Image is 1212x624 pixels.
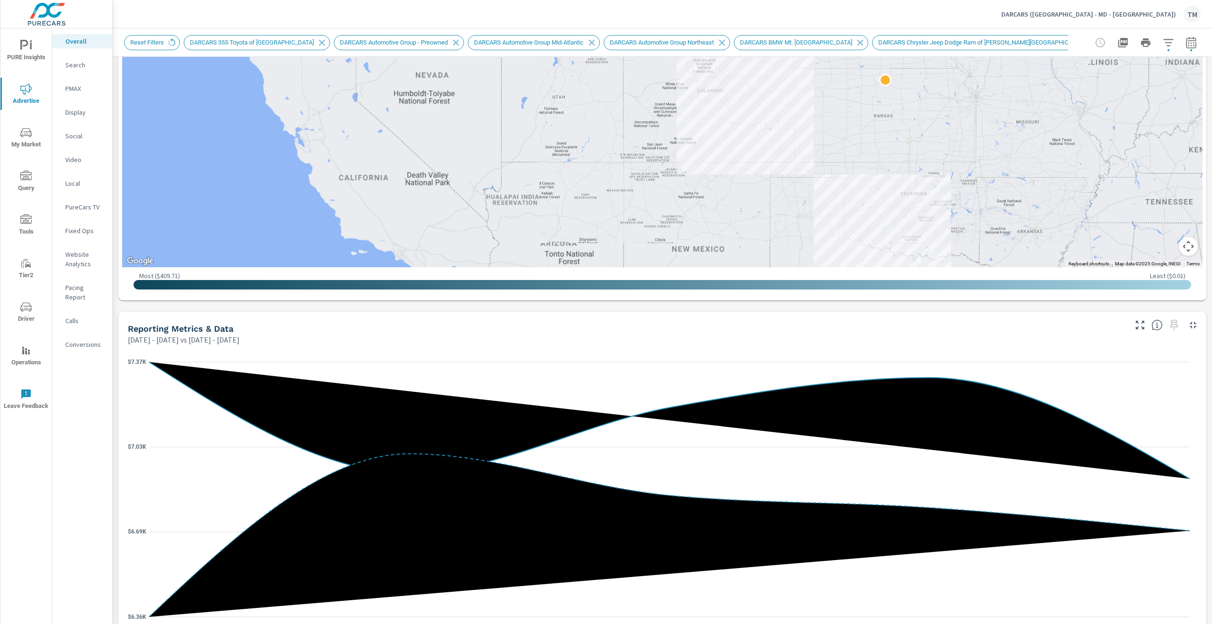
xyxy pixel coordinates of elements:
[52,337,112,352] div: Conversions
[124,35,180,50] div: Reset Filters
[1114,33,1132,52] button: "Export Report to PDF"
[65,179,105,188] p: Local
[65,131,105,141] p: Social
[128,528,146,535] text: $6.69K
[65,226,105,235] p: Fixed Ops
[52,224,112,238] div: Fixed Ops
[3,214,49,237] span: Tools
[604,39,720,46] span: DARCARS Automotive Group Northeast
[872,35,1104,50] div: DARCARS Chrysler Jeep Dodge Ram of [PERSON_NAME][GEOGRAPHIC_DATA]
[1179,237,1198,256] button: Map camera controls
[52,81,112,96] div: PMAX
[125,255,156,267] a: Open this area in Google Maps (opens a new window)
[65,316,105,326] p: Calls
[65,283,105,302] p: Pacing Report
[52,247,112,271] div: Website Analytics
[125,39,169,46] span: Reset Filters
[1001,10,1176,18] p: DARCARS ([GEOGRAPHIC_DATA] - MD - [GEOGRAPHIC_DATA])
[128,324,233,334] h5: Reporting Metrics & Data
[52,176,112,190] div: Local
[734,35,868,50] div: DARCARS BMW Mt. [GEOGRAPHIC_DATA]
[128,359,146,365] text: $7.37K
[1184,6,1201,23] div: TM
[334,35,464,50] div: DARCARS Automotive Group - Preowned
[52,200,112,214] div: PureCars TV
[65,108,105,117] p: Display
[1132,317,1148,333] button: Make Fullscreen
[334,39,454,46] span: DARCARS Automotive Group - Preowned
[65,155,105,164] p: Video
[3,127,49,150] span: My Market
[128,334,240,345] p: [DATE] - [DATE] vs [DATE] - [DATE]
[65,340,105,349] p: Conversions
[65,60,105,70] p: Search
[139,271,180,280] p: Most ( $409.71 )
[52,58,112,72] div: Search
[128,443,146,450] text: $7.03K
[3,301,49,325] span: Driver
[873,39,1093,46] span: DARCARS Chrysler Jeep Dodge Ram of [PERSON_NAME][GEOGRAPHIC_DATA]
[65,84,105,93] p: PMAX
[52,129,112,143] div: Social
[3,40,49,63] span: PURE Insights
[52,34,112,48] div: Overall
[3,171,49,194] span: Query
[604,35,730,50] div: DARCARS Automotive Group Northeast
[3,83,49,107] span: Advertise
[468,35,600,50] div: DARCARS Automotive Group Mid-Atlantic
[125,255,156,267] img: Google
[468,39,589,46] span: DARCARS Automotive Group Mid-Atlantic
[3,345,49,368] span: Operations
[65,36,105,46] p: Overall
[3,258,49,281] span: Tier2
[52,314,112,328] div: Calls
[0,28,52,421] div: nav menu
[65,250,105,269] p: Website Analytics
[734,39,858,46] span: DARCARS BMW Mt. [GEOGRAPHIC_DATA]
[52,280,112,304] div: Pacing Report
[1150,271,1185,280] p: Least ( $0.01 )
[1115,261,1181,266] span: Map data ©2025 Google, INEGI
[65,202,105,212] p: PureCars TV
[1167,317,1182,333] span: Select a preset date range to save this widget
[1186,261,1200,266] a: Terms
[1182,33,1201,52] button: Select Date Range
[3,389,49,412] span: Leave Feedback
[128,614,146,620] text: $6.36K
[184,35,330,50] div: DARCARS 355 Toyota of [GEOGRAPHIC_DATA]
[1151,319,1163,331] span: Understand performance data overtime and see how metrics compare to each other.
[52,105,112,119] div: Display
[52,153,112,167] div: Video
[184,39,320,46] span: DARCARS 355 Toyota of [GEOGRAPHIC_DATA]
[1069,261,1109,267] button: Keyboard shortcuts
[1136,33,1155,52] button: Print Report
